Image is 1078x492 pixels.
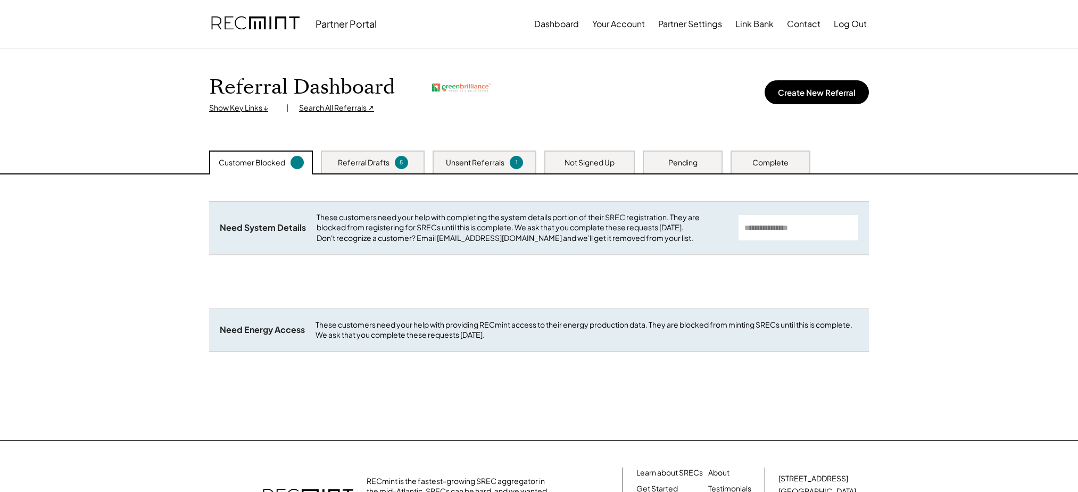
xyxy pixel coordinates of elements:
div: Not Signed Up [565,157,615,168]
a: About [708,468,729,478]
div: 5 [396,159,407,166]
div: Show Key Links ↓ [209,103,276,113]
button: Partner Settings [658,13,722,35]
img: recmint-logotype%403x.png [211,6,300,42]
button: Log Out [834,13,867,35]
button: Dashboard [534,13,579,35]
button: Contact [787,13,820,35]
div: Need Energy Access [220,324,305,336]
div: These customers need your help with completing the system details portion of their SREC registrat... [317,212,728,244]
div: [STREET_ADDRESS] [778,473,848,484]
div: Partner Portal [316,18,377,30]
div: Pending [668,157,698,168]
button: Create New Referral [765,80,869,104]
div: Unsent Referrals [446,157,504,168]
div: Complete [752,157,789,168]
div: Search All Referrals ↗ [299,103,374,113]
div: Customer Blocked [219,157,285,168]
div: These customers need your help with providing RECmint access to their energy production data. The... [316,320,858,340]
button: Link Bank [735,13,774,35]
div: | [286,103,288,113]
div: Referral Drafts [338,157,389,168]
a: Learn about SRECs [636,468,703,478]
button: Your Account [592,13,645,35]
img: greenbrilliance.png [432,84,491,91]
h1: Referral Dashboard [209,75,395,100]
div: 1 [511,159,521,166]
div: Need System Details [220,222,306,234]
